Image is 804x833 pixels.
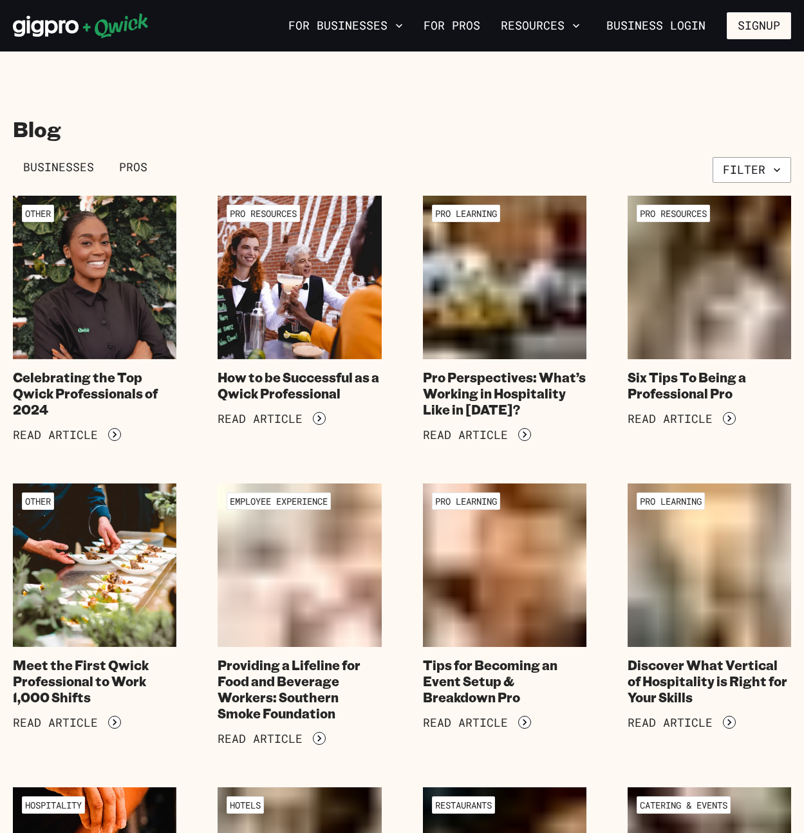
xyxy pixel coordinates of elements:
span: Pro Learning [432,492,500,510]
span: Pro Learning [637,492,705,510]
button: Resources [496,15,585,37]
span: Read Article [218,732,303,746]
span: Pro Learning [432,205,500,222]
h4: Tips for Becoming an Event Setup & Breakdown Pro [423,657,586,706]
h4: Pro Perspectives: What’s Working in Hospitality Like in [DATE]? [423,370,586,418]
button: For Businesses [283,15,408,37]
span: Read Article [628,412,713,426]
h4: Discover What Vertical of Hospitality is Right for Your Skills [628,657,791,706]
span: Employee Experience [227,492,331,510]
span: Read Article [13,428,98,442]
span: Read Article [13,716,98,730]
img: Meet the First Qwick Professional to Work 1,000 Shifts [13,483,176,647]
span: Read Article [218,412,303,426]
a: Pro LearningDiscover What Vertical of Hospitality is Right for Your SkillsRead Article [628,483,791,746]
span: Restaurants [432,796,495,814]
span: Pros [119,160,147,174]
span: Catering & Events [637,796,731,814]
a: Pro ResourcesSix Tips To Being a Professional ProRead Article [628,196,791,442]
a: OtherMeet the First Qwick Professional to Work 1,000 ShiftsRead Article [13,483,176,746]
h4: Six Tips To Being a Professional Pro [628,370,791,402]
button: Signup [727,12,791,39]
span: Read Article [628,716,713,730]
span: Pro Resources [227,205,300,222]
h4: Celebrating the Top Qwick Professionals of 2024 [13,370,176,418]
span: Businesses [23,160,94,174]
h4: How to be Successful as a Qwick Professional [218,370,381,402]
a: Business Login [595,12,716,39]
a: Pro LearningTips for Becoming an Event Setup & Breakdown ProRead Article [423,483,586,746]
a: OtherCelebrating the Top Qwick Professionals of 2024Read Article [13,196,176,442]
span: Pro Resources [637,205,710,222]
span: Other [22,205,54,222]
img: Celebrating the Top Qwick Professionals of 2024 [13,196,176,359]
img: How to be Successful as a Qwick Professional [218,196,381,359]
span: Hospitality [22,796,85,814]
span: Read Article [423,716,508,730]
a: Pro LearningPro Perspectives: What’s Working in Hospitality Like in [DATE]?Read Article [423,196,586,442]
span: Other [22,492,54,510]
h4: Meet the First Qwick Professional to Work 1,000 Shifts [13,657,176,706]
button: Filter [713,157,791,183]
h4: Providing a Lifeline for Food and Beverage Workers: Southern Smoke Foundation [218,657,381,722]
span: Hotels [227,796,264,814]
a: Employee ExperienceProviding a Lifeline for Food and Beverage Workers: Southern Smoke FoundationR... [218,483,381,746]
h2: Blog [13,116,791,142]
a: For Pros [418,15,485,37]
a: Pro ResourcesHow to be Successful as a Qwick ProfessionalRead Article [218,196,381,442]
span: Read Article [423,428,508,442]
